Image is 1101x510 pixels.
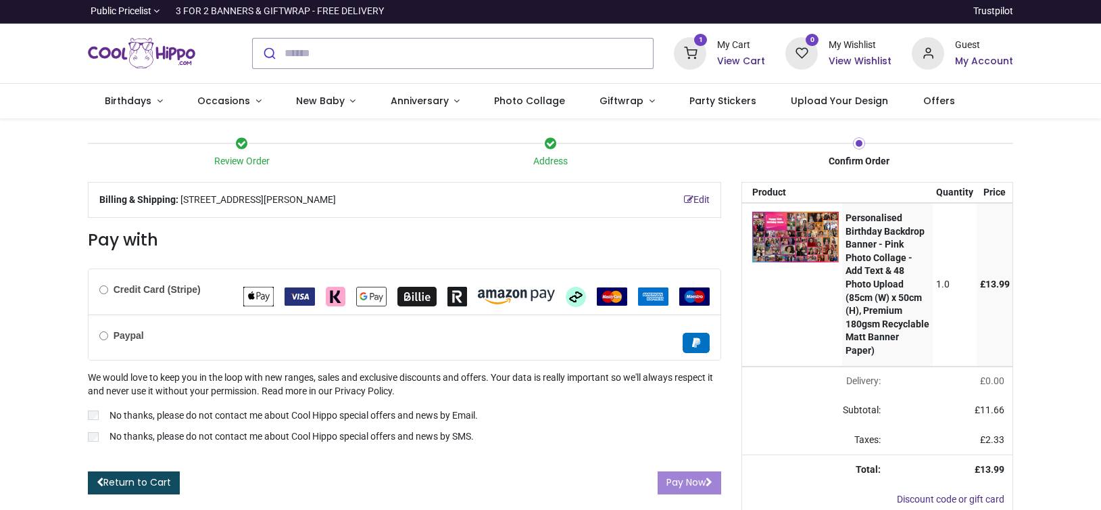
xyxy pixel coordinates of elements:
[829,39,891,52] div: My Wishlist
[278,84,373,119] a: New Baby
[600,94,643,108] span: Giftwrap
[494,94,565,108] span: Photo Collage
[109,409,478,423] p: No thanks, please do not contact me about Cool Hippo special offers and news by Email.
[638,290,668,301] span: American Express
[742,183,842,203] th: Product
[397,287,437,306] img: Billie
[373,84,477,119] a: Anniversary
[88,34,196,72] img: Cool Hippo
[99,194,178,205] b: Billing & Shipping:
[99,285,108,294] input: Credit Card (Stripe)
[180,193,336,207] span: [STREET_ADDRESS][PERSON_NAME]
[846,212,929,356] strong: Personalised Birthday Backdrop Banner - Pink Photo Collage - Add Text & 48 Photo Upload (85cm (W)...
[923,94,955,108] span: Offers
[180,84,278,119] a: Occasions
[717,39,765,52] div: My Cart
[975,404,1004,415] span: £
[597,287,627,306] img: MasterCard
[285,290,315,301] span: VISA
[791,94,888,108] span: Upload Your Design
[478,290,555,301] span: Amazon Pay
[91,5,151,18] span: Public Pricelist
[447,287,467,306] img: Revolut Pay
[683,333,710,353] img: Paypal
[752,212,839,262] img: 66fosQAAAAGSURBVAMAY7fLoKE4dnsAAAAASUVORK5CYII=
[689,94,756,108] span: Party Stickers
[88,5,160,18] a: Public Pricelist
[597,290,627,301] span: MasterCard
[326,290,345,301] span: Klarna
[933,183,977,203] th: Quantity
[985,279,1010,289] span: 13.99
[985,375,1004,386] span: 0.00
[356,287,387,306] img: Google Pay
[396,155,705,168] div: Address
[856,464,881,475] strong: Total:
[296,94,345,108] span: New Baby
[397,290,437,301] span: Billie
[980,434,1004,445] span: £
[88,34,196,72] a: Logo of Cool Hippo
[285,287,315,306] img: VISA
[980,464,1004,475] span: 13.99
[829,55,891,68] a: View Wishlist
[99,331,108,340] input: Paypal
[356,290,387,301] span: Google Pay
[109,430,474,444] p: No thanks, please do not contact me about Cool Hippo special offers and news by SMS.
[742,367,888,396] td: Delivery will be updated after choosing a new delivery method
[679,287,710,306] img: Maestro
[806,34,818,47] sup: 0
[973,5,1013,18] a: Trustpilot
[176,5,384,18] div: 3 FOR 2 BANNERS & GIFTWRAP - FREE DELIVERY
[88,411,99,420] input: No thanks, please do not contact me about Cool Hippo special offers and news by Email.
[253,39,285,68] button: Submit
[478,289,555,304] img: Amazon Pay
[985,434,1004,445] span: 2.33
[980,279,1010,289] span: £
[638,287,668,306] img: American Express
[566,290,586,301] span: Afterpay Clearpay
[88,229,722,252] h3: Pay with
[977,183,1013,203] th: Price
[705,155,1014,168] div: Confirm Order
[679,290,710,301] span: Maestro
[88,432,99,442] input: No thanks, please do not contact me about Cool Hippo special offers and news by SMS.
[936,278,973,292] div: 1.0
[975,464,1004,475] strong: £
[717,55,765,68] a: View Cart
[326,287,345,306] img: Klarna
[391,94,449,108] span: Anniversary
[674,47,706,57] a: 1
[980,375,1004,386] span: £
[197,94,250,108] span: Occasions
[742,425,888,455] td: Taxes:
[114,284,201,295] b: Credit Card (Stripe)
[105,94,151,108] span: Birthdays
[583,84,672,119] a: Giftwrap
[785,47,818,57] a: 0
[955,39,1013,52] div: Guest
[88,84,180,119] a: Birthdays
[88,155,397,168] div: Review Order
[243,287,274,306] img: Apple Pay
[683,336,710,347] span: Paypal
[684,193,710,207] a: Edit
[447,290,467,301] span: Revolut Pay
[897,494,1004,505] a: Discount code or gift card
[694,34,707,47] sup: 1
[114,330,144,341] b: Paypal
[955,55,1013,68] a: My Account
[88,371,722,446] div: We would love to keep you in the loop with new ranges, sales and exclusive discounts and offers. ...
[742,396,888,425] td: Subtotal:
[88,471,180,494] a: Return to Cart
[980,404,1004,415] span: 11.66
[243,290,274,301] span: Apple Pay
[566,287,586,307] img: Afterpay Clearpay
